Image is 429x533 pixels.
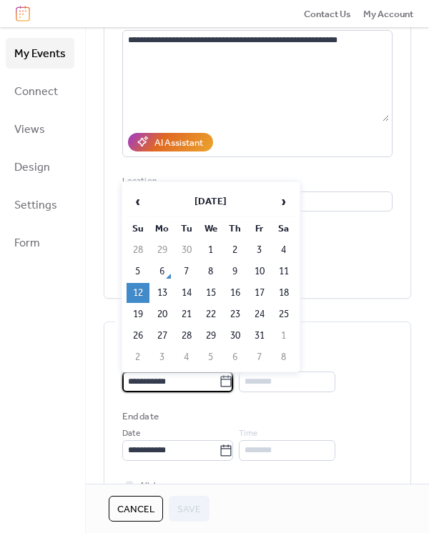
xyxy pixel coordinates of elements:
img: logo [16,6,30,21]
span: My Account [363,7,413,21]
td: 19 [127,304,149,324]
td: 1 [272,326,295,346]
button: AI Assistant [128,133,213,151]
span: Settings [14,194,57,216]
td: 2 [127,347,149,367]
span: Design [14,156,50,179]
td: 3 [248,240,271,260]
td: 10 [248,261,271,282]
td: 25 [272,304,295,324]
td: 31 [248,326,271,346]
span: Cancel [117,502,154,517]
td: 2 [224,240,247,260]
th: Sa [272,219,295,239]
td: 20 [151,304,174,324]
td: 7 [175,261,198,282]
span: Time [239,427,257,441]
span: Contact Us [304,7,351,21]
td: 6 [224,347,247,367]
th: Tu [175,219,198,239]
a: Views [6,114,74,144]
td: 16 [224,283,247,303]
td: 1 [199,240,222,260]
div: Description [122,14,390,28]
td: 11 [272,261,295,282]
td: 6 [151,261,174,282]
div: Location [122,174,390,189]
a: Settings [6,189,74,220]
a: Form [6,227,74,258]
span: Date [122,427,140,441]
td: 5 [127,261,149,282]
td: 15 [199,283,222,303]
a: Design [6,151,74,182]
td: 29 [199,326,222,346]
td: 5 [199,347,222,367]
td: 8 [272,347,295,367]
td: 4 [175,347,198,367]
th: Su [127,219,149,239]
td: 13 [151,283,174,303]
td: 17 [248,283,271,303]
td: 29 [151,240,174,260]
a: My Events [6,38,74,69]
td: 21 [175,304,198,324]
td: 18 [272,283,295,303]
td: 7 [248,347,271,367]
th: Mo [151,219,174,239]
td: 28 [127,240,149,260]
span: Connect [14,81,58,103]
td: 9 [224,261,247,282]
span: › [273,187,295,216]
a: Connect [6,76,74,106]
td: 23 [224,304,247,324]
td: 8 [199,261,222,282]
a: Contact Us [304,6,351,21]
th: Fr [248,219,271,239]
th: Th [224,219,247,239]
td: 3 [151,347,174,367]
span: Form [14,232,40,254]
td: 24 [248,304,271,324]
div: AI Assistant [154,136,203,150]
td: 14 [175,283,198,303]
span: My Events [14,43,66,65]
td: 30 [224,326,247,346]
td: 4 [272,240,295,260]
a: My Account [363,6,413,21]
div: End date [122,409,159,424]
td: 28 [175,326,198,346]
button: Cancel [109,496,163,522]
td: 12 [127,283,149,303]
span: Views [14,119,45,141]
td: 22 [199,304,222,324]
td: 30 [175,240,198,260]
td: 26 [127,326,149,346]
td: 27 [151,326,174,346]
th: We [199,219,222,239]
th: [DATE] [151,186,271,217]
span: Time [239,358,257,372]
span: All day [139,479,164,493]
span: ‹ [127,187,149,216]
